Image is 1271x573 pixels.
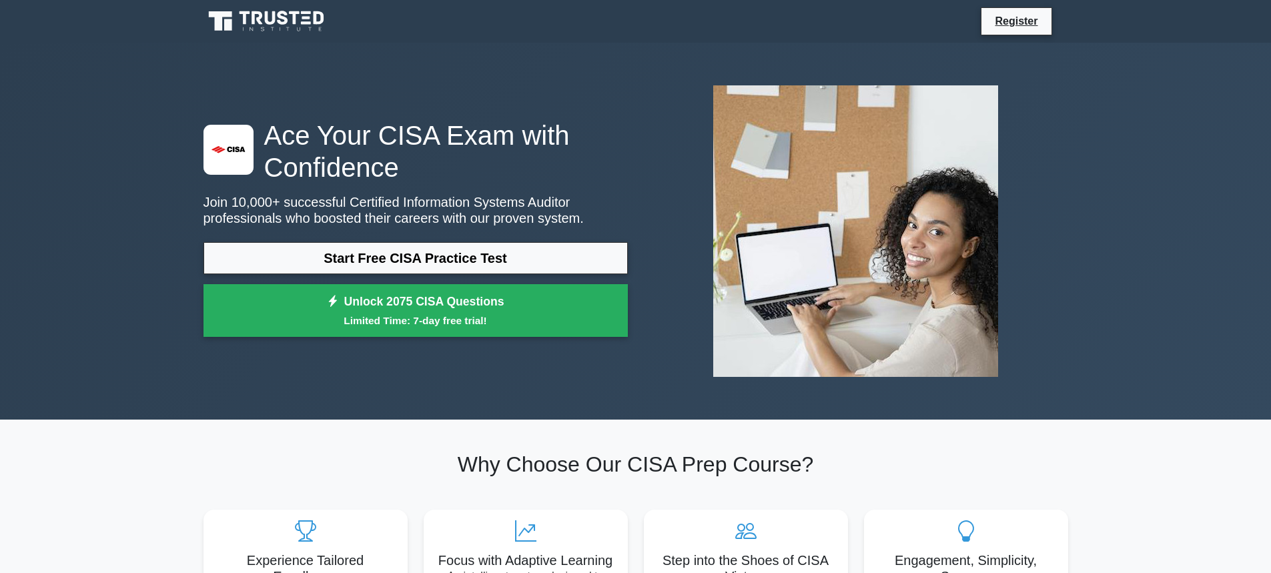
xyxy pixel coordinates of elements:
h2: Why Choose Our CISA Prep Course? [203,452,1068,477]
p: Join 10,000+ successful Certified Information Systems Auditor professionals who boosted their car... [203,194,628,226]
h1: Ace Your CISA Exam with Confidence [203,119,628,183]
a: Register [987,13,1045,29]
small: Limited Time: 7-day free trial! [220,313,611,328]
a: Start Free CISA Practice Test [203,242,628,274]
a: Unlock 2075 CISA QuestionsLimited Time: 7-day free trial! [203,284,628,338]
h5: Focus with Adaptive Learning [434,552,617,568]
